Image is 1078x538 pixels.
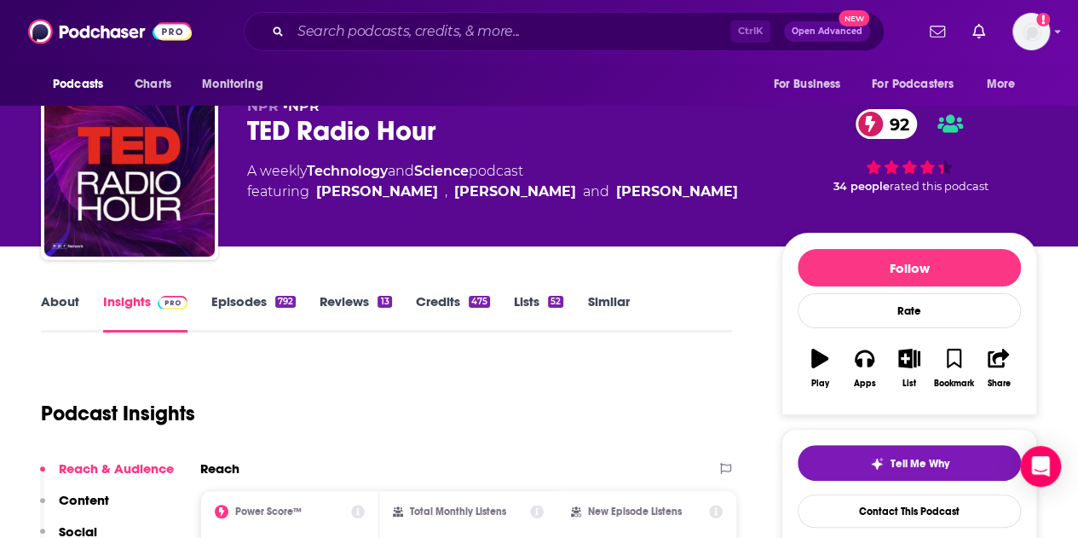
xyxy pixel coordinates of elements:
button: tell me why sparkleTell Me Why [798,445,1021,481]
div: List [902,379,916,389]
span: For Business [773,72,840,96]
h2: Power Score™ [235,506,302,518]
div: Open Intercom Messenger [1020,446,1061,487]
span: NPR [247,98,279,114]
a: Lists52 [514,293,563,333]
div: Search podcasts, credits, & more... [244,12,885,51]
button: Play [798,338,842,399]
a: Guy Raz [316,182,438,202]
span: Ctrl K [730,20,770,43]
a: Reviews13 [320,293,391,333]
span: Open Advanced [792,27,862,36]
div: Apps [854,379,876,389]
div: Play [811,379,829,389]
span: rated this podcast [890,180,989,193]
span: 92 [873,109,918,139]
span: featuring [247,182,738,202]
a: Show notifications dropdown [966,17,992,46]
button: Content [40,492,109,524]
button: open menu [41,68,125,101]
span: Monitoring [202,72,262,96]
div: 52 [548,296,563,308]
button: Open AdvancedNew [784,21,870,42]
button: List [887,338,931,399]
button: open menu [761,68,862,101]
input: Search podcasts, credits, & more... [291,18,730,45]
a: Show notifications dropdown [923,17,952,46]
span: More [987,72,1016,96]
span: New [839,10,869,26]
div: Rate [798,293,1021,328]
a: Contact This Podcast [798,495,1021,528]
span: Tell Me Why [891,457,949,471]
a: Manoush Zomorodi [454,182,576,202]
button: Bookmark [931,338,976,399]
a: InsightsPodchaser Pro [103,293,187,333]
span: , [445,182,447,202]
h2: Reach [200,460,239,477]
button: Share [977,338,1021,399]
button: Apps [842,338,886,399]
a: Charts [124,68,182,101]
span: Logged in as HavasFormulab2b [1012,13,1050,50]
button: open menu [190,68,285,101]
h2: Total Monthly Listens [410,506,506,518]
a: Similar [587,293,629,333]
div: Share [987,379,1010,389]
span: and [388,163,414,179]
div: Bookmark [934,379,974,389]
img: Podchaser Pro [158,296,187,309]
button: open menu [861,68,978,101]
span: For Podcasters [872,72,954,96]
a: 92 [856,109,918,139]
svg: Add a profile image [1036,13,1050,26]
a: Science [414,163,469,179]
span: 34 people [833,180,890,193]
span: Charts [135,72,171,96]
span: and [583,182,609,202]
span: Podcasts [53,72,103,96]
h2: New Episode Listens [588,506,682,518]
a: Credits475 [416,293,490,333]
p: Reach & Audience [59,460,174,477]
div: 13 [378,296,391,308]
button: open menu [975,68,1037,101]
img: TED Radio Hour [44,86,215,257]
a: Dan Harris [616,182,738,202]
button: Follow [798,249,1021,286]
div: 792 [275,296,296,308]
span: • [283,98,320,114]
button: Show profile menu [1012,13,1050,50]
div: A weekly podcast [247,161,738,202]
img: User Profile [1012,13,1050,50]
a: About [41,293,79,333]
img: Podchaser - Follow, Share and Rate Podcasts [28,15,192,48]
a: Episodes792 [211,293,296,333]
h1: Podcast Insights [41,401,195,426]
a: NPR [288,98,320,114]
button: Reach & Audience [40,460,174,492]
div: 92 34 peoplerated this podcast [781,98,1037,204]
p: Content [59,492,109,508]
a: Technology [307,163,388,179]
div: 475 [469,296,490,308]
img: tell me why sparkle [870,457,884,471]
